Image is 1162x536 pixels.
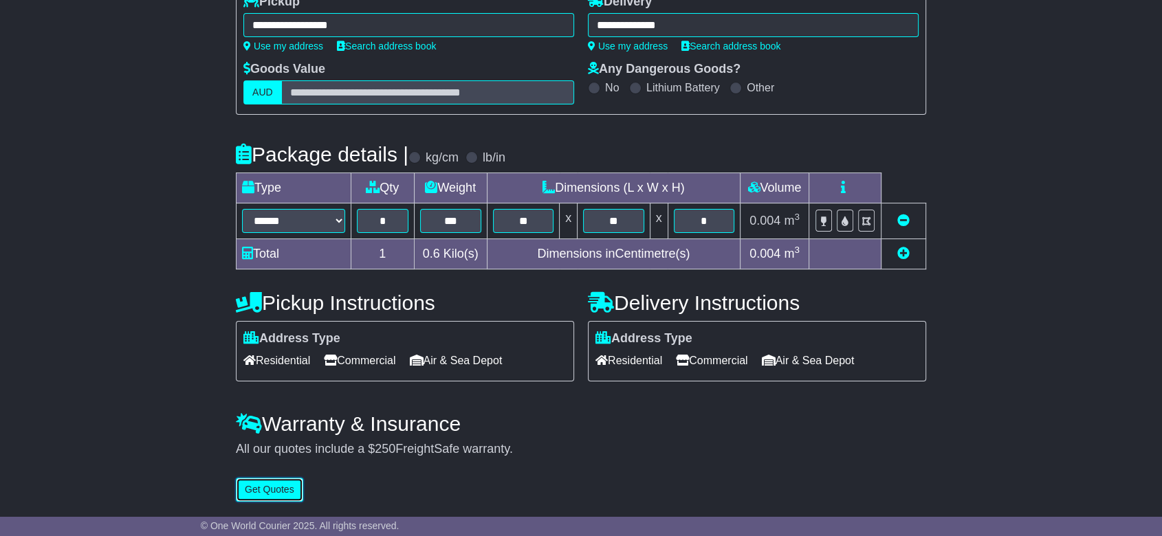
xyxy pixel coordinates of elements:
[897,247,910,260] a: Add new item
[375,442,395,456] span: 250
[605,81,619,94] label: No
[243,80,282,104] label: AUD
[784,247,800,260] span: m
[681,41,780,52] a: Search address book
[740,173,809,203] td: Volume
[676,350,747,371] span: Commercial
[423,247,440,260] span: 0.6
[595,350,662,371] span: Residential
[426,150,459,166] label: kg/cm
[351,173,415,203] td: Qty
[236,412,926,435] h4: Warranty & Insurance
[337,41,436,52] a: Search address book
[784,214,800,227] span: m
[762,350,855,371] span: Air & Sea Depot
[243,62,325,77] label: Goods Value
[487,239,740,269] td: Dimensions in Centimetre(s)
[243,331,340,346] label: Address Type
[201,520,399,531] span: © One World Courier 2025. All rights reserved.
[243,350,310,371] span: Residential
[595,331,692,346] label: Address Type
[560,203,578,239] td: x
[414,173,487,203] td: Weight
[588,62,741,77] label: Any Dangerous Goods?
[324,350,395,371] span: Commercial
[351,239,415,269] td: 1
[747,81,774,94] label: Other
[588,41,668,52] a: Use my address
[794,212,800,222] sup: 3
[794,245,800,255] sup: 3
[483,150,505,166] label: lb/in
[749,214,780,227] span: 0.004
[897,214,910,227] a: Remove this item
[749,247,780,260] span: 0.004
[236,478,303,502] button: Get Quotes
[410,350,503,371] span: Air & Sea Depot
[487,173,740,203] td: Dimensions (L x W x H)
[237,239,351,269] td: Total
[414,239,487,269] td: Kilo(s)
[650,203,668,239] td: x
[243,41,323,52] a: Use my address
[588,291,926,314] h4: Delivery Instructions
[236,291,574,314] h4: Pickup Instructions
[236,143,408,166] h4: Package details |
[646,81,720,94] label: Lithium Battery
[237,173,351,203] td: Type
[236,442,926,457] div: All our quotes include a $ FreightSafe warranty.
